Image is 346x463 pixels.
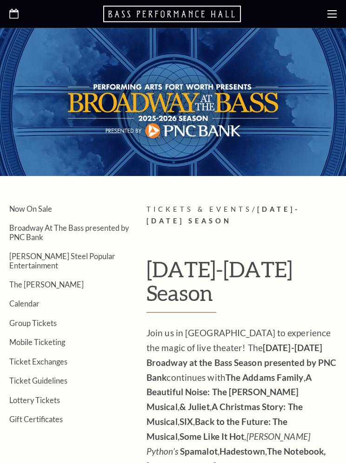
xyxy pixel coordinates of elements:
span: [DATE]-[DATE] Season [146,205,300,225]
a: Gift Certificates [9,415,63,424]
strong: & Juliet [180,401,210,412]
a: Broadway At The Bass presented by PNC Bank [9,223,129,241]
a: Group Tickets [9,319,57,327]
a: Lottery Tickets [9,396,60,404]
strong: Some Like It Hot [180,431,245,442]
strong: A Beautiful Noise: The [PERSON_NAME] Musical [146,372,312,412]
strong: Back to the Future: The Musical [146,416,288,442]
a: Calendar [9,299,40,308]
span: Tickets & Events [146,205,252,213]
a: Now On Sale [9,204,52,213]
strong: Spamalot [180,446,218,456]
strong: The Addams Family [226,372,304,383]
a: Mobile Ticketing [9,338,65,346]
p: / [146,204,337,227]
a: Ticket Exchanges [9,357,67,366]
a: [PERSON_NAME] Steel Popular Entertainment [9,252,115,269]
a: Ticket Guidelines [9,376,67,385]
strong: A Christmas Story: The Musical [146,401,303,427]
strong: [DATE]-[DATE] Broadway at the Bass Season presented by PNC Bank [146,342,336,383]
a: The [PERSON_NAME] [9,280,84,289]
strong: SIX [180,416,193,427]
em: [PERSON_NAME] Python’s [146,431,310,456]
strong: Hadestown [220,446,265,456]
h1: [DATE]-[DATE] Season [146,257,337,313]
